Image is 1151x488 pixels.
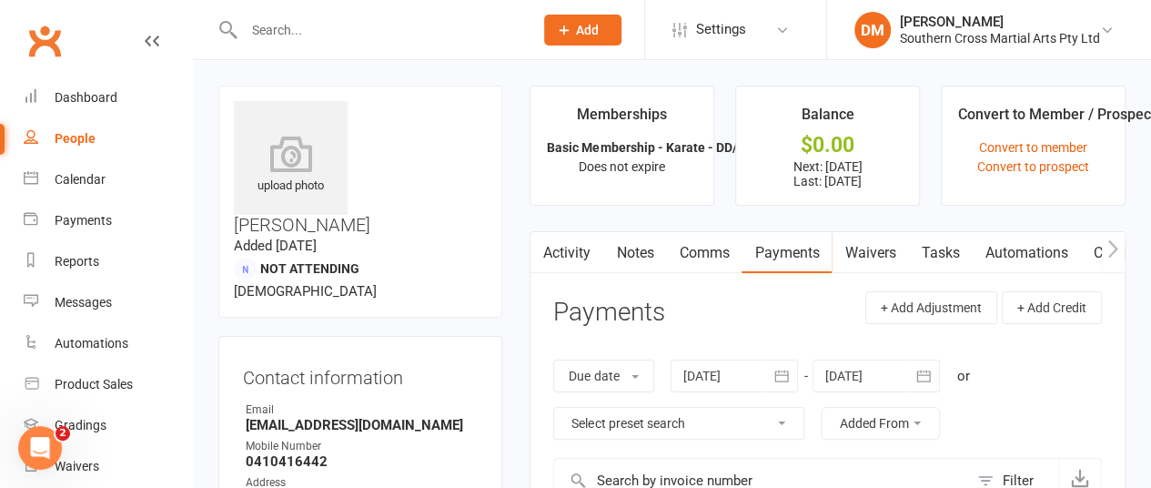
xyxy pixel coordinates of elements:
[234,136,348,196] div: upload photo
[24,364,192,405] a: Product Sales
[956,365,969,387] div: or
[18,426,62,470] iframe: Intercom live chat
[576,23,599,37] span: Add
[246,402,478,419] div: Email
[802,103,854,136] div: Balance
[55,172,106,187] div: Calendar
[55,131,96,146] div: People
[553,299,664,327] h3: Payments
[666,232,742,274] a: Comms
[24,405,192,446] a: Gradings
[752,136,903,155] div: $0.00
[22,18,67,64] a: Clubworx
[24,200,192,241] a: Payments
[577,103,667,136] div: Memberships
[55,295,112,310] div: Messages
[854,12,891,48] div: DM
[260,261,359,276] span: Not Attending
[24,159,192,200] a: Calendar
[603,232,666,274] a: Notes
[234,101,487,235] h3: [PERSON_NAME]
[55,377,133,391] div: Product Sales
[234,238,317,254] time: Added [DATE]
[832,232,908,274] a: Waivers
[24,323,192,364] a: Automations
[55,90,117,105] div: Dashboard
[900,14,1100,30] div: [PERSON_NAME]
[55,336,128,351] div: Automations
[24,446,192,487] a: Waivers
[742,232,832,274] a: Payments
[55,254,99,269] div: Reports
[696,9,746,50] span: Settings
[55,459,99,473] div: Waivers
[243,361,478,388] h3: Contact information
[55,213,112,228] div: Payments
[246,453,478,470] strong: 0410416442
[246,438,478,455] div: Mobile Number
[238,17,520,43] input: Search...
[977,159,1089,174] a: Convert to prospect
[972,232,1080,274] a: Automations
[24,77,192,118] a: Dashboard
[553,360,654,392] button: Due date
[979,140,1087,155] a: Convert to member
[547,140,773,155] strong: Basic Membership - Karate - DD/month
[246,417,478,433] strong: [EMAIL_ADDRESS][DOMAIN_NAME]
[24,282,192,323] a: Messages
[234,283,377,300] span: [DEMOGRAPHIC_DATA]
[55,418,106,432] div: Gradings
[908,232,972,274] a: Tasks
[530,232,603,274] a: Activity
[865,291,997,324] button: + Add Adjustment
[900,30,1100,46] div: Southern Cross Martial Arts Pty Ltd
[821,407,940,440] button: Added From
[1002,291,1102,324] button: + Add Credit
[56,426,70,441] span: 2
[24,118,192,159] a: People
[544,15,621,46] button: Add
[752,159,903,188] p: Next: [DATE] Last: [DATE]
[24,241,192,282] a: Reports
[579,159,665,174] span: Does not expire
